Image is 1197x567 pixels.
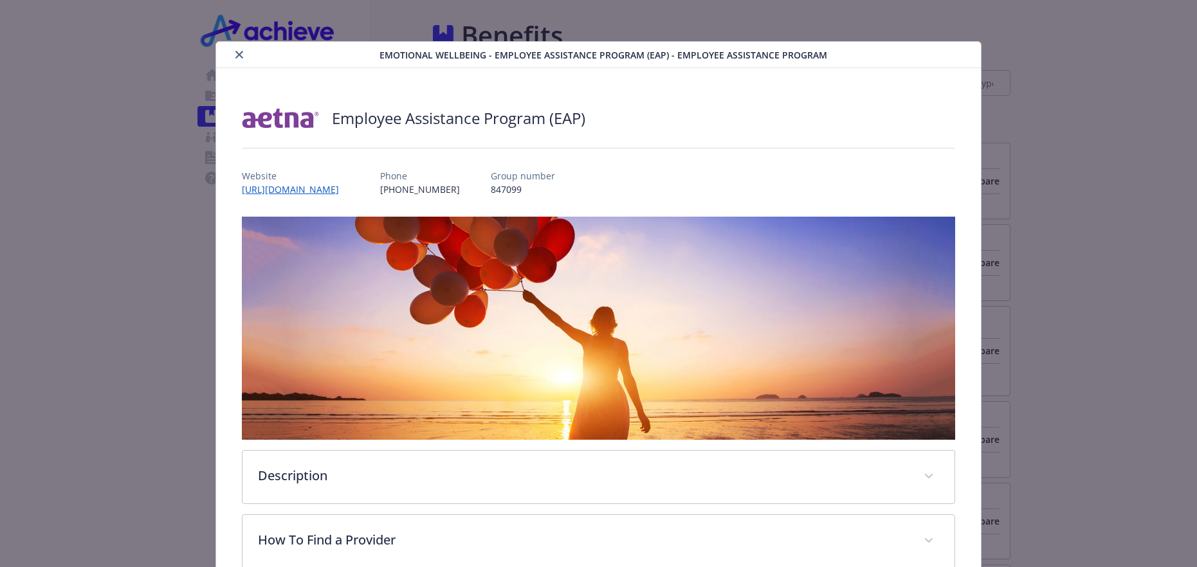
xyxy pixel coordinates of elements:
[242,169,349,183] p: Website
[232,47,247,62] button: close
[491,169,555,183] p: Group number
[242,183,349,195] a: [URL][DOMAIN_NAME]
[332,107,585,129] h2: Employee Assistance Program (EAP)
[242,99,319,138] img: Aetna Inc
[242,451,955,503] div: Description
[258,530,908,550] p: How To Find a Provider
[242,217,955,440] img: banner
[380,183,460,196] p: [PHONE_NUMBER]
[379,48,827,62] span: Emotional Wellbeing - Employee Assistance Program (EAP) - Employee Assistance Program
[258,466,908,485] p: Description
[380,169,460,183] p: Phone
[491,183,555,196] p: 847099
